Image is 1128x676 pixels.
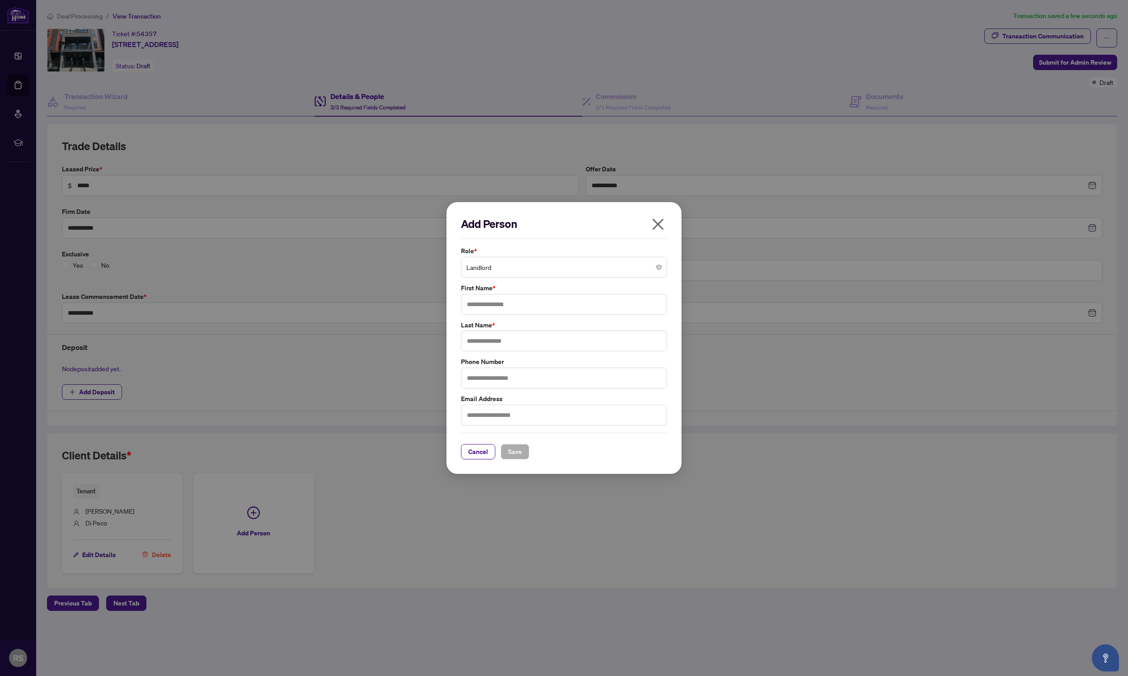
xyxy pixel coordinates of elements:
button: Cancel [461,444,495,459]
h2: Add Person [461,217,667,231]
label: Last Name [461,320,667,330]
label: Role [461,246,667,256]
span: Cancel [468,444,488,459]
label: First Name [461,283,667,293]
span: close [651,217,665,232]
span: close-circle [656,265,662,270]
span: Landlord [466,259,662,276]
button: Save [501,444,529,459]
label: Email Address [461,394,667,404]
label: Phone Number [461,357,667,367]
button: Open asap [1092,644,1119,671]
